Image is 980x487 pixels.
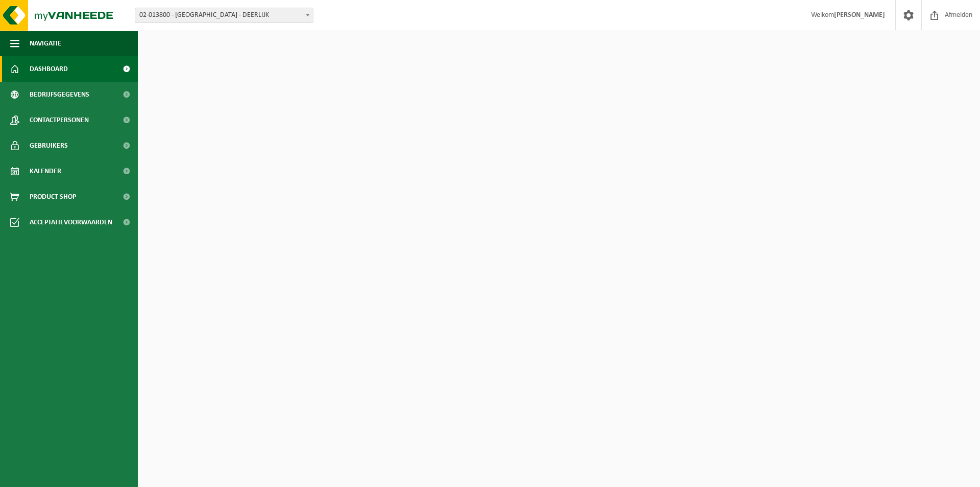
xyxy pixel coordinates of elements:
[30,184,76,210] span: Product Shop
[30,158,61,184] span: Kalender
[30,31,61,56] span: Navigatie
[135,8,313,22] span: 02-013800 - BLUE WOODS HOTEL - DEERLIJK
[30,107,89,133] span: Contactpersonen
[834,11,885,19] strong: [PERSON_NAME]
[30,133,68,158] span: Gebruikers
[30,82,89,107] span: Bedrijfsgegevens
[135,8,313,23] span: 02-013800 - BLUE WOODS HOTEL - DEERLIJK
[30,210,112,235] span: Acceptatievoorwaarden
[30,56,68,82] span: Dashboard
